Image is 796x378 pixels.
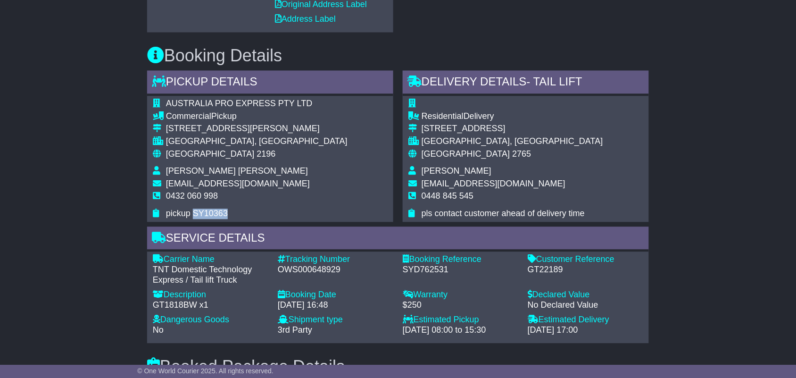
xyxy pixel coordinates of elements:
div: Tracking Number [278,255,393,265]
div: [DATE] 08:00 to 15:30 [403,326,518,336]
span: AUSTRALIA PRO EXPRESS PTY LTD [166,99,312,109]
div: [GEOGRAPHIC_DATA], [GEOGRAPHIC_DATA] [422,137,603,147]
div: Carrier Name [153,255,268,265]
span: Residential [422,112,464,121]
div: Customer Reference [528,255,643,265]
div: Description [153,290,268,301]
div: Estimated Pickup [403,315,518,326]
span: [EMAIL_ADDRESS][DOMAIN_NAME] [422,179,565,189]
div: GT22189 [528,265,643,276]
div: TNT Domestic Technology Express / Tail lift Truck [153,265,268,286]
div: [STREET_ADDRESS][PERSON_NAME] [166,124,348,134]
div: GT1818BW x1 [153,301,268,311]
span: 3rd Party [278,326,312,335]
div: Dangerous Goods [153,315,268,326]
div: $250 [403,301,518,311]
a: Address Label [275,15,336,24]
span: 2196 [257,150,275,159]
div: Booking Reference [403,255,518,265]
span: - Tail Lift [527,76,582,88]
div: Booking Date [278,290,393,301]
div: Warranty [403,290,518,301]
span: [PERSON_NAME] [PERSON_NAME] [166,167,308,176]
span: 0432 060 998 [166,192,218,201]
div: No Declared Value [528,301,643,311]
div: Pickup Details [147,71,393,96]
span: Commercial [166,112,211,121]
span: pls contact customer ahead of delivery time [422,209,585,218]
h3: Booked Package Details [147,358,649,377]
div: [GEOGRAPHIC_DATA], [GEOGRAPHIC_DATA] [166,137,348,147]
span: 2765 [512,150,531,159]
span: [PERSON_NAME] [422,167,491,176]
div: Delivery [422,112,603,122]
div: SYD762531 [403,265,518,276]
span: pickup SY10363 [166,209,228,218]
span: [GEOGRAPHIC_DATA] [166,150,254,159]
div: Declared Value [528,290,643,301]
div: Delivery Details [403,71,649,96]
span: 0448 845 545 [422,192,473,201]
div: Estimated Delivery [528,315,643,326]
span: No [153,326,164,335]
div: OWS000648929 [278,265,393,276]
h3: Booking Details [147,47,649,66]
div: [STREET_ADDRESS] [422,124,603,134]
span: [GEOGRAPHIC_DATA] [422,150,510,159]
span: [EMAIL_ADDRESS][DOMAIN_NAME] [166,179,310,189]
div: Shipment type [278,315,393,326]
span: © One World Courier 2025. All rights reserved. [137,367,274,375]
div: [DATE] 17:00 [528,326,643,336]
div: [DATE] 16:48 [278,301,393,311]
div: Pickup [166,112,348,122]
div: Service Details [147,227,649,252]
